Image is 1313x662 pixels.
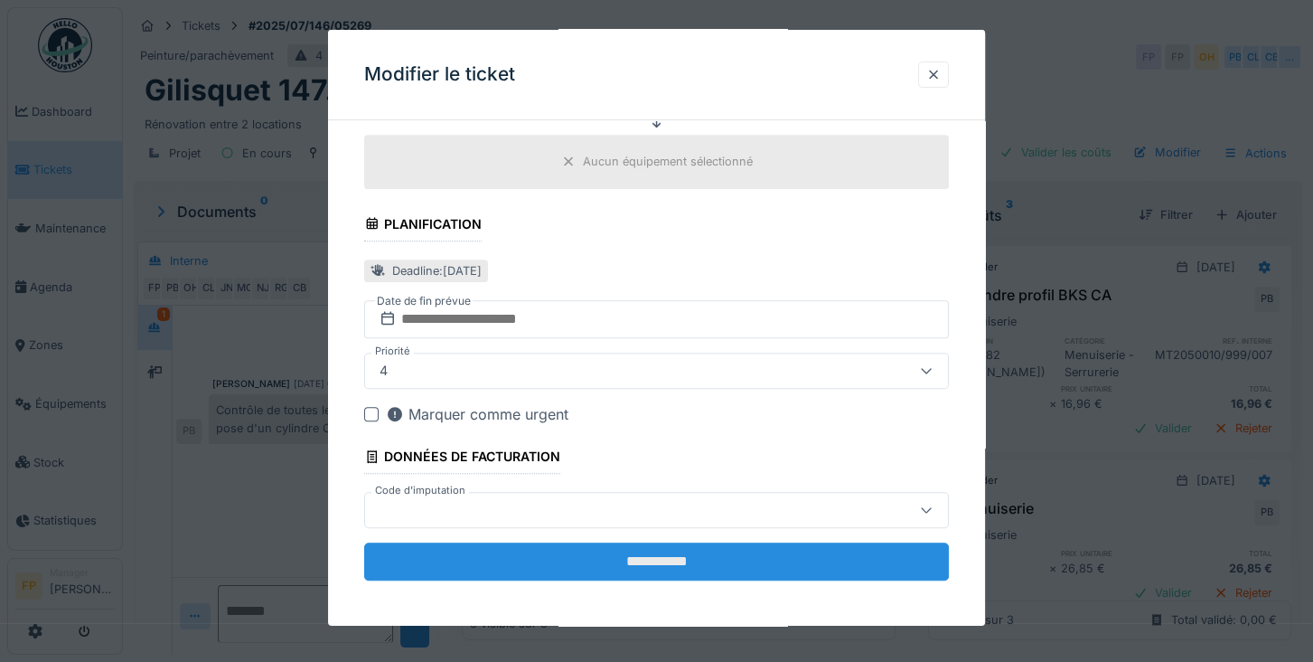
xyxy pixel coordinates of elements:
h3: Modifier le ticket [364,63,515,86]
div: 4 [372,361,395,381]
div: Marquer comme urgent [386,403,568,425]
label: Priorité [371,344,414,359]
div: Planification [364,211,482,241]
div: Données de facturation [364,443,560,474]
label: Date de fin prévue [375,291,473,311]
div: Deadline : [DATE] [392,262,482,279]
div: Aucun équipement sélectionné [583,153,753,170]
label: Code d'imputation [371,483,469,498]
